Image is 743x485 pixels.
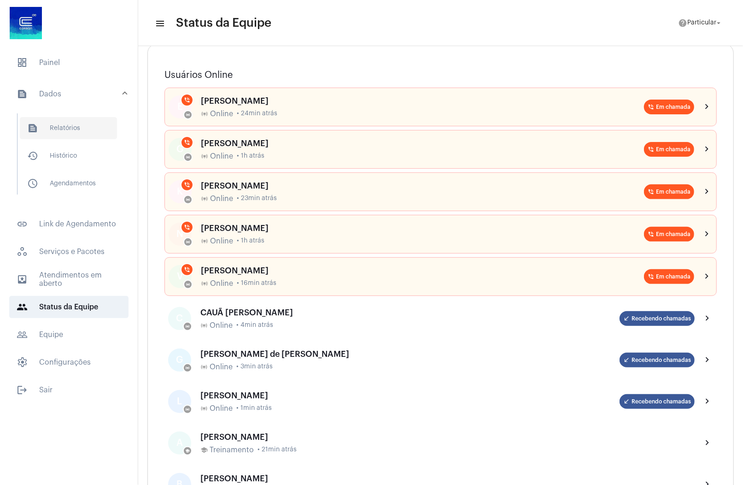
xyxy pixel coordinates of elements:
mat-icon: chevron_right [702,313,713,324]
img: d4669ae0-8c07-2337-4f67-34b0df7f5ae4.jpeg [7,5,44,41]
button: Particular [673,14,728,32]
mat-icon: online_prediction [185,324,190,329]
div: CAUÃ [PERSON_NAME] [200,308,620,317]
mat-icon: online_prediction [200,363,208,371]
mat-chip: Em chamada [644,227,694,242]
span: Online [210,237,233,245]
mat-icon: phone_in_talk [648,231,654,237]
mat-icon: sidenav icon [17,274,28,285]
span: • 1h atrás [237,237,264,244]
span: • 4min atrás [236,322,273,329]
span: • 23min atrás [237,195,277,202]
mat-icon: online_prediction [186,155,190,160]
span: • 21min atrás [257,446,297,453]
span: sidenav icon [17,357,28,368]
mat-icon: online_prediction [186,240,190,244]
div: V [169,265,192,288]
span: • 24min atrás [237,110,277,117]
mat-icon: online_prediction [200,405,208,412]
span: • 16min atrás [237,280,276,287]
div: [PERSON_NAME] [200,432,695,442]
mat-chip: Em chamada [644,100,694,114]
mat-icon: online_prediction [200,322,208,329]
mat-icon: sidenav icon [17,89,28,100]
mat-chip: Recebendo chamadas [620,353,695,367]
div: N [169,223,192,246]
mat-icon: chevron_right [702,144,713,155]
mat-icon: sidenav icon [17,302,28,313]
mat-icon: sidenav icon [17,219,28,230]
mat-icon: chevron_right [702,355,713,366]
mat-icon: online_prediction [186,282,190,287]
h3: Usuários Online [164,70,717,80]
mat-icon: phone_in_talk [648,189,654,195]
mat-icon: online_prediction [201,195,208,202]
mat-icon: phone_in_talk [184,97,190,103]
mat-chip: Em chamada [644,184,694,199]
span: Painel [9,52,129,74]
span: Treinamento [210,446,254,454]
mat-icon: online_prediction [186,112,190,117]
span: Serviços e Pacotes [9,241,129,263]
span: Online [210,321,233,330]
span: • 3min atrás [236,363,273,370]
div: G [169,138,192,161]
div: [PERSON_NAME] [201,181,644,190]
mat-icon: phone_in_talk [184,182,190,188]
mat-icon: school [200,446,208,454]
mat-icon: chevron_right [702,101,713,112]
mat-icon: online_prediction [185,366,190,370]
mat-icon: online_prediction [201,237,208,245]
mat-icon: online_prediction [201,153,208,160]
mat-icon: call_received [623,315,630,322]
div: [PERSON_NAME] de [PERSON_NAME] [200,349,620,359]
mat-chip: Em chamada [644,269,694,284]
mat-icon: sidenav icon [27,178,38,189]
mat-icon: sidenav icon [27,123,38,134]
mat-panel-title: Dados [17,89,123,100]
span: Online [210,152,233,160]
mat-icon: sidenav icon [17,329,28,340]
div: [PERSON_NAME] [200,474,695,483]
mat-icon: chevron_right [702,271,713,282]
mat-icon: school [185,449,190,453]
mat-icon: chevron_right [702,229,713,240]
mat-icon: online_prediction [201,110,208,118]
span: Online [210,404,233,413]
mat-expansion-panel-header: sidenav iconDados [6,79,138,109]
mat-chip: Recebendo chamadas [620,311,695,326]
span: Relatórios [20,117,117,139]
div: [PERSON_NAME] [201,139,644,148]
mat-icon: phone_in_talk [184,224,190,231]
span: Sair [9,379,129,401]
span: Equipe [9,324,129,346]
mat-icon: chevron_right [702,396,713,407]
span: Configurações [9,351,129,373]
span: Particular [687,20,716,26]
div: [PERSON_NAME] [201,224,644,233]
mat-chip: Recebendo chamadas [620,394,695,409]
div: sidenav iconDados [6,109,138,207]
mat-icon: online_prediction [185,407,190,412]
div: [PERSON_NAME] [200,391,620,400]
mat-icon: arrow_drop_down [714,19,723,27]
span: Online [210,363,233,371]
mat-icon: help [678,18,687,28]
span: Online [210,195,233,203]
mat-icon: phone_in_talk [184,266,190,273]
mat-icon: online_prediction [201,280,208,287]
div: E [169,95,192,118]
span: • 1h atrás [237,153,264,160]
div: L [168,390,191,413]
mat-icon: phone_in_talk [184,139,190,146]
mat-chip: Em chamada [644,142,694,157]
span: Status da Equipe [176,16,271,30]
span: Online [210,279,233,288]
mat-icon: chevron_right [702,186,713,197]
span: Atendimentos em aberto [9,268,129,290]
mat-icon: sidenav icon [27,150,38,161]
mat-icon: sidenav icon [155,18,164,29]
mat-icon: call_received [623,357,630,363]
span: Link de Agendamento [9,213,129,235]
span: sidenav icon [17,246,28,257]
